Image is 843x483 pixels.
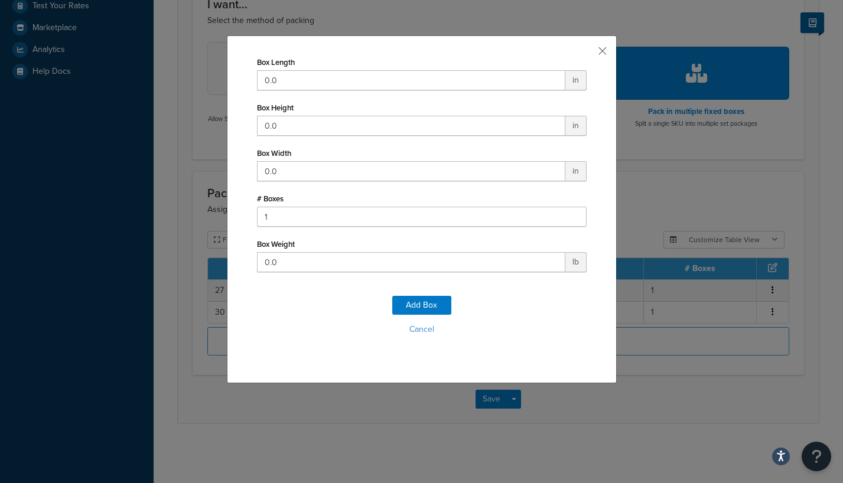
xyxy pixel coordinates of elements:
label: Box Length [257,58,295,67]
label: Box Height [257,103,294,112]
label: # Boxes [257,194,284,203]
span: in [565,161,587,181]
span: lb [565,252,587,272]
span: in [565,70,587,90]
button: Add Box [392,296,451,315]
label: Box Weight [257,240,295,249]
span: in [565,116,587,136]
label: Box Width [257,149,291,158]
button: Cancel [257,321,587,338]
